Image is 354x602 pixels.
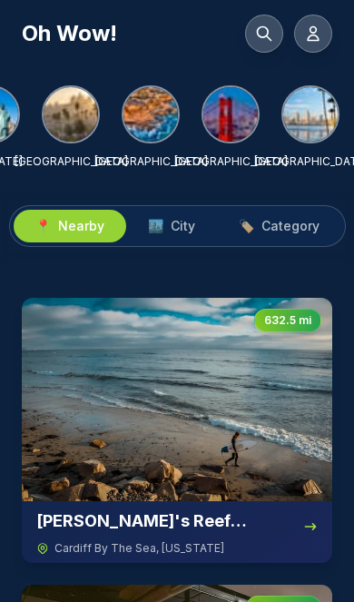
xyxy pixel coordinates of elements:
[35,217,51,235] span: 📍
[22,298,332,501] img: Swami's Reef Overlook (Cardiff-side access)
[44,87,98,142] img: Los Angeles
[14,210,126,242] button: 📍Nearby
[171,217,195,235] span: City
[94,154,208,169] p: [GEOGRAPHIC_DATA]
[15,154,128,169] p: [GEOGRAPHIC_DATA]
[36,508,303,534] h3: [PERSON_NAME]'s Reef Overlook ([GEOGRAPHIC_DATA]-side access)
[126,210,217,242] button: 🏙️City
[217,210,341,242] button: 🏷️Category
[283,87,338,142] img: San Diego
[174,154,288,169] p: [GEOGRAPHIC_DATA]
[239,217,254,235] span: 🏷️
[264,313,311,328] span: 632.5 mi
[54,541,224,556] span: Cardiff By The Sea , [US_STATE]
[203,87,258,142] img: San Francisco
[123,87,178,142] img: Orange County
[148,217,163,235] span: 🏙️
[58,217,104,235] span: Nearby
[22,19,117,48] h1: Oh Wow!
[261,217,320,235] span: Category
